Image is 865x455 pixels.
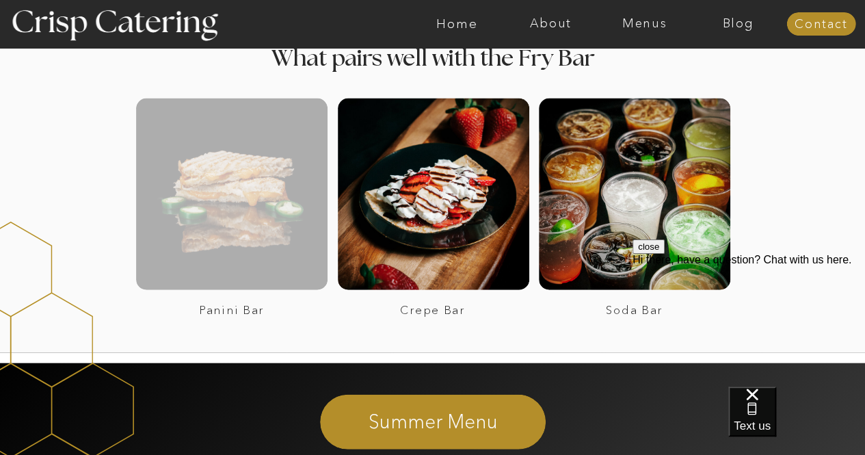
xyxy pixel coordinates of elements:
[248,408,619,433] a: Summer Menu
[410,17,504,31] a: Home
[786,18,855,31] a: Contact
[179,47,687,74] h2: What pairs well with the Fry Bar
[139,304,325,317] a: Panini Bar
[633,239,865,404] iframe: podium webchat widget prompt
[504,17,598,31] a: About
[340,304,526,317] a: Crepe Bar
[691,17,785,31] a: Blog
[598,17,691,31] a: Menus
[728,387,865,455] iframe: podium webchat widget bubble
[542,304,728,317] a: Soda Bar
